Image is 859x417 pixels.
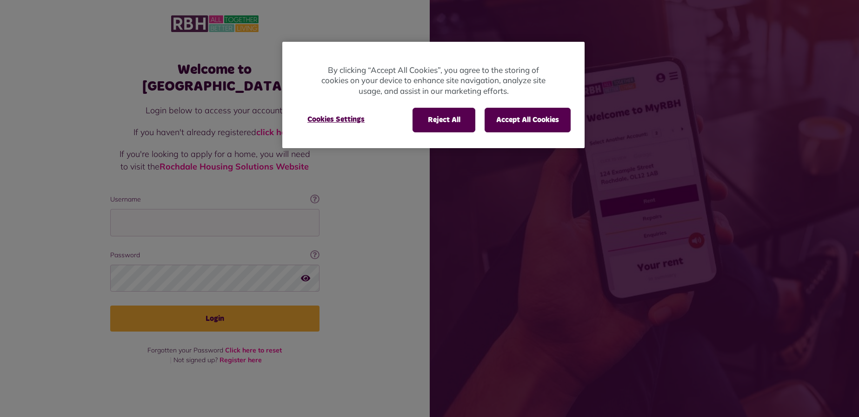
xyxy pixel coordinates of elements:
div: Cookie banner [282,42,585,148]
button: Reject All [413,108,475,132]
button: Cookies Settings [296,108,376,131]
p: By clicking “Accept All Cookies”, you agree to the storing of cookies on your device to enhance s... [320,65,547,97]
div: Privacy [282,42,585,148]
button: Accept All Cookies [485,108,571,132]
